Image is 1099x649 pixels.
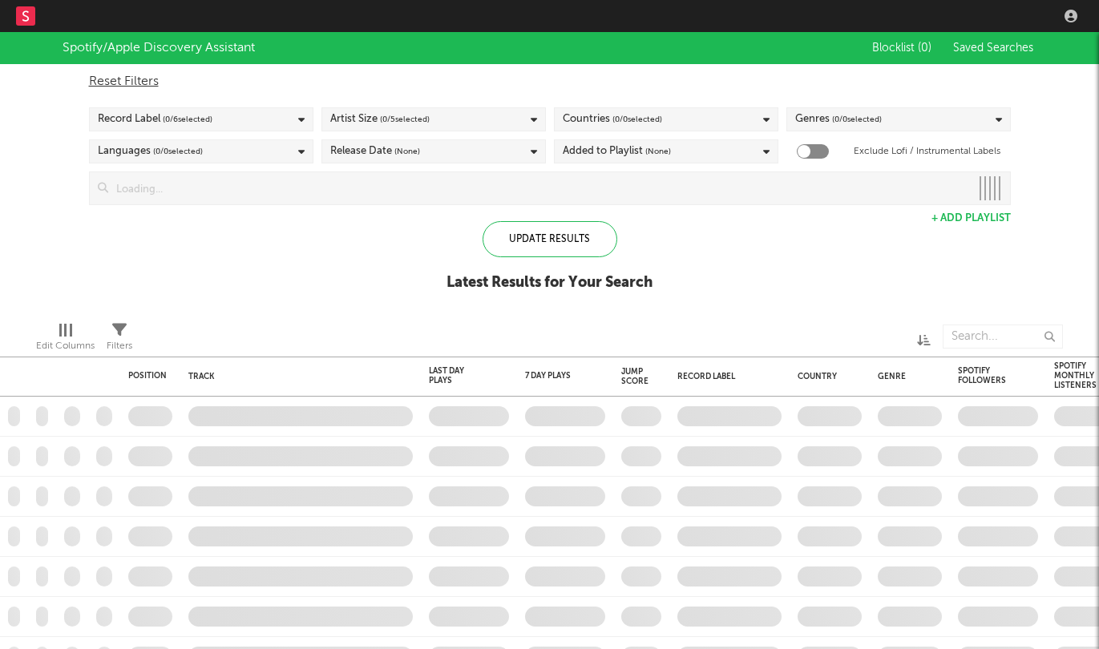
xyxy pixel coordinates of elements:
input: Loading... [108,172,970,204]
span: ( 0 / 0 selected) [832,110,882,129]
div: Spotify/Apple Discovery Assistant [63,38,255,58]
div: Record Label [98,110,212,129]
span: ( 0 / 0 selected) [153,142,203,161]
div: 7 Day Plays [525,371,581,381]
div: Edit Columns [36,316,95,363]
input: Search... [943,324,1063,349]
div: Spotify Monthly Listeners [1054,361,1097,390]
div: Spotify Followers [958,366,1014,385]
div: Filters [107,337,132,356]
div: Last Day Plays [429,366,485,385]
span: (None) [645,142,671,161]
span: Blocklist [872,42,931,54]
div: Languages [98,142,203,161]
button: + Add Playlist [931,213,1011,224]
div: Countries [563,110,662,129]
div: Update Results [483,221,617,257]
div: Position [128,371,167,381]
span: ( 0 / 6 selected) [163,110,212,129]
label: Exclude Lofi / Instrumental Labels [854,142,1000,161]
span: ( 0 / 0 selected) [612,110,662,129]
div: Track [188,372,405,381]
div: Reset Filters [89,72,1011,91]
div: Jump Score [621,367,648,386]
div: Record Label [677,372,774,381]
span: ( 0 ) [918,42,931,54]
div: Latest Results for Your Search [446,273,653,292]
span: (None) [394,142,420,161]
div: Release Date [330,142,420,161]
button: Saved Searches [948,42,1036,54]
div: Filters [107,316,132,363]
div: Added to Playlist [563,142,671,161]
div: Artist Size [330,110,430,129]
div: Country [798,372,854,381]
div: Edit Columns [36,337,95,356]
div: Genres [795,110,882,129]
span: ( 0 / 5 selected) [380,110,430,129]
span: Saved Searches [953,42,1036,54]
div: Genre [878,372,934,381]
